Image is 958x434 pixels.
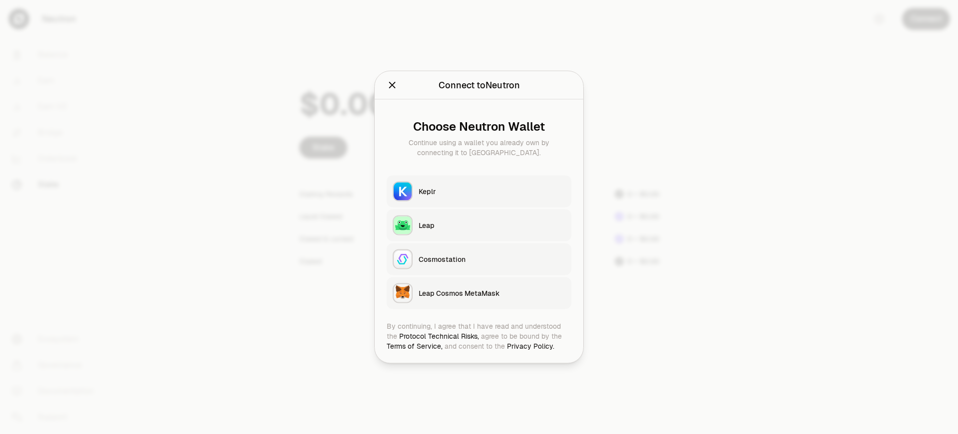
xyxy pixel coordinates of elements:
div: Continue using a wallet you already own by connecting it to [GEOGRAPHIC_DATA]. [395,138,563,158]
div: Connect to Neutron [439,78,520,92]
div: Leap [419,220,565,230]
button: Close [387,78,398,92]
img: Leap [394,217,412,234]
div: Choose Neutron Wallet [395,120,563,134]
img: Cosmostation [394,250,412,268]
img: Keplr [394,183,412,201]
img: Leap Cosmos MetaMask [394,284,412,302]
a: Terms of Service, [387,342,443,351]
button: CosmostationCosmostation [387,243,571,275]
a: Protocol Technical Risks, [399,332,479,341]
div: Keplr [419,187,565,197]
button: KeplrKeplr [387,176,571,208]
div: By continuing, I agree that I have read and understood the agree to be bound by the and consent t... [387,321,571,351]
div: Cosmostation [419,254,565,264]
button: LeapLeap [387,210,571,241]
button: Leap Cosmos MetaMaskLeap Cosmos MetaMask [387,277,571,309]
div: Leap Cosmos MetaMask [419,288,565,298]
a: Privacy Policy. [507,342,554,351]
